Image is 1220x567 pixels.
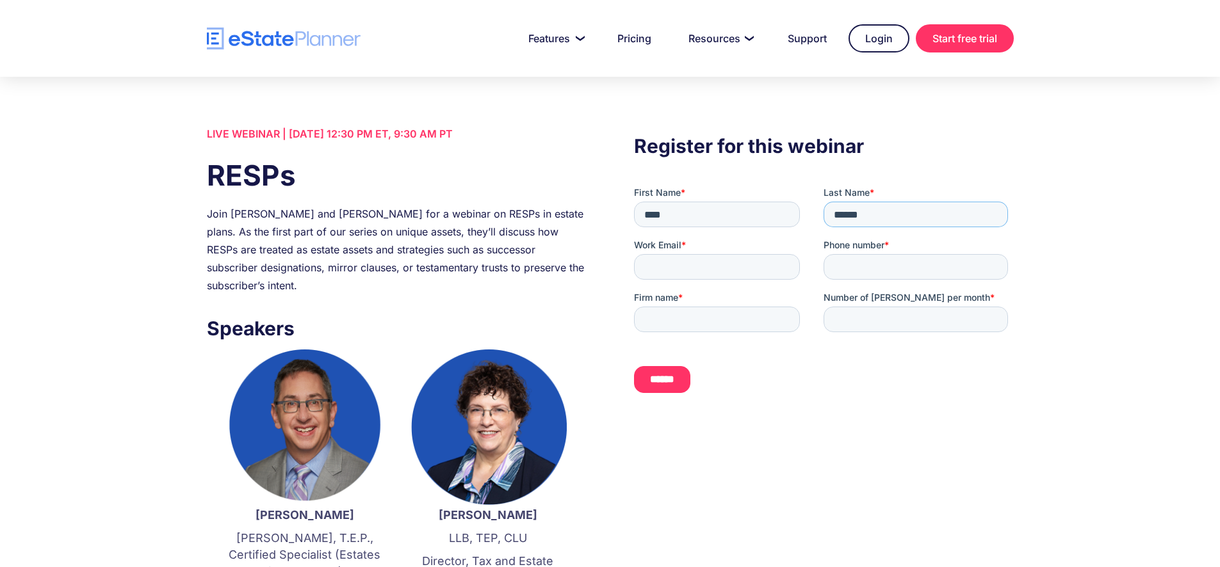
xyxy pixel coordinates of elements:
[772,26,842,51] a: Support
[673,26,766,51] a: Resources
[207,28,361,50] a: home
[513,26,596,51] a: Features
[439,508,537,522] strong: [PERSON_NAME]
[602,26,667,51] a: Pricing
[409,530,567,547] p: LLB, TEP, CLU
[207,156,586,195] h1: RESPs
[207,314,586,343] h3: Speakers
[849,24,909,52] a: Login
[207,125,586,143] div: LIVE WEBINAR | [DATE] 12:30 PM ET, 9:30 AM PT
[256,508,354,522] strong: [PERSON_NAME]
[207,205,586,294] div: Join [PERSON_NAME] and [PERSON_NAME] for a webinar on RESPs in estate plans. As the first part of...
[916,24,1014,52] a: Start free trial
[634,131,1013,161] h3: Register for this webinar
[634,186,1013,430] iframe: Form 0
